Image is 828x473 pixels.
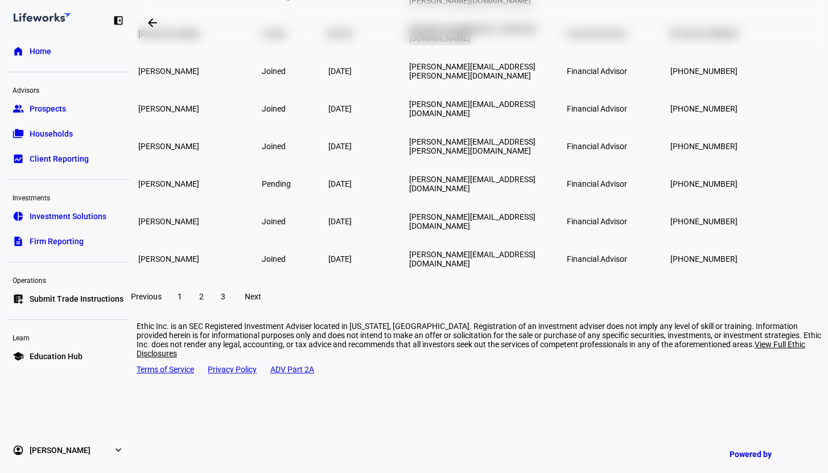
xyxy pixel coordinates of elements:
span: Submit Trade Instructions [30,293,123,305]
eth-mat-symbol: bid_landscape [13,153,24,164]
div: Ethic Inc. is an SEC Registered Investment Adviser located in [US_STATE], [GEOGRAPHIC_DATA]. Regi... [137,322,828,358]
span: Financial Advisor [567,179,627,188]
span: Next [245,292,261,301]
a: Privacy Policy [208,365,257,374]
div: Operations [7,272,130,287]
eth-mat-symbol: folder_copy [13,128,24,139]
a: homeHome [7,40,130,63]
a: groupProspects [7,97,130,120]
span: [PHONE_NUMBER] [670,179,738,188]
span: [PERSON_NAME] [138,67,199,76]
span: Financial Advisor [567,217,627,226]
span: Financial Advisor [567,254,627,264]
span: Previous [131,292,162,301]
td: [DATE] [328,203,407,240]
eth-mat-symbol: account_circle [13,445,24,456]
span: [PERSON_NAME][EMAIL_ADDRESS][DOMAIN_NAME] [409,250,535,268]
span: [PHONE_NUMBER] [670,67,738,76]
a: Terms of Service [137,365,194,374]
div: Learn [7,329,130,345]
button: Next [234,285,271,308]
td: [DATE] [328,166,407,202]
span: [PHONE_NUMBER] [670,254,738,264]
td: [DATE] [328,91,407,127]
button: 3 [213,285,233,308]
span: [PERSON_NAME][EMAIL_ADDRESS][DOMAIN_NAME] [409,100,535,118]
span: 1 [178,292,182,301]
span: 3 [221,292,225,301]
span: [PERSON_NAME] [138,142,199,151]
a: bid_landscapeClient Reporting [7,147,130,170]
a: folder_copyHouseholds [7,122,130,145]
a: pie_chartInvestment Solutions [7,205,130,228]
span: Education Hub [30,351,83,362]
span: joined [262,254,286,264]
span: joined [262,217,286,226]
span: joined [262,142,286,151]
span: Firm Reporting [30,236,84,247]
span: Investment Solutions [30,211,106,222]
span: [PERSON_NAME][EMAIL_ADDRESS][DOMAIN_NAME] [409,175,535,193]
eth-mat-symbol: school [13,351,24,362]
span: Financial Advisor [567,104,627,113]
span: Financial Advisor [567,67,627,76]
eth-mat-symbol: group [13,103,24,114]
a: ADV Part 2A [270,365,314,374]
div: Advisors [7,81,130,97]
span: pending [262,179,291,188]
eth-mat-symbol: home [13,46,24,57]
td: [DATE] [328,128,407,164]
a: Powered by [724,443,811,464]
span: [PERSON_NAME] [138,104,199,113]
span: Financial Advisor [567,142,627,151]
span: joined [262,67,286,76]
button: 1 [170,285,190,308]
td: [DATE] [328,241,407,277]
div: Investments [7,189,130,205]
eth-mat-symbol: pie_chart [13,211,24,222]
span: joined [262,104,286,113]
span: [PERSON_NAME] [138,254,199,264]
span: Households [30,128,73,139]
eth-mat-symbol: expand_more [113,445,124,456]
span: Client Reporting [30,153,89,164]
span: [PHONE_NUMBER] [670,104,738,113]
eth-mat-symbol: list_alt_add [13,293,24,305]
span: [PHONE_NUMBER] [670,217,738,226]
eth-mat-symbol: description [13,236,24,247]
span: Home [30,46,51,57]
td: [DATE] [328,53,407,89]
span: [PERSON_NAME][EMAIL_ADDRESS][PERSON_NAME][DOMAIN_NAME] [409,62,535,80]
span: [PERSON_NAME][EMAIL_ADDRESS][DOMAIN_NAME] [409,212,535,231]
span: View Full Ethic Disclosures [137,340,805,358]
span: Prospects [30,103,66,114]
button: Previous [124,285,168,308]
a: descriptionFirm Reporting [7,230,130,253]
span: [PERSON_NAME] [138,179,199,188]
span: [PERSON_NAME] [138,217,199,226]
span: [PHONE_NUMBER] [670,142,738,151]
span: [PERSON_NAME][EMAIL_ADDRESS][PERSON_NAME][DOMAIN_NAME] [409,137,535,155]
eth-mat-symbol: left_panel_close [113,15,124,26]
span: [PERSON_NAME] [30,445,90,456]
mat-icon: arrow_backwards [146,16,159,30]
